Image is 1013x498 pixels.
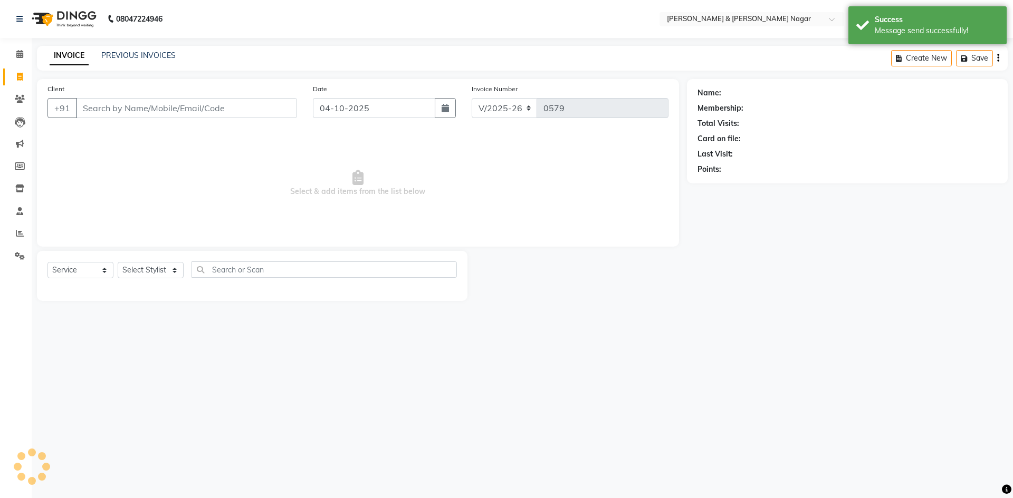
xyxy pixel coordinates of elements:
[875,14,999,25] div: Success
[313,84,327,94] label: Date
[76,98,297,118] input: Search by Name/Mobile/Email/Code
[697,149,733,160] div: Last Visit:
[47,84,64,94] label: Client
[697,133,741,144] div: Card on file:
[697,164,721,175] div: Points:
[47,131,668,236] span: Select & add items from the list below
[101,51,176,60] a: PREVIOUS INVOICES
[50,46,89,65] a: INVOICE
[697,118,739,129] div: Total Visits:
[192,261,457,278] input: Search or Scan
[27,4,99,34] img: logo
[875,25,999,36] div: Message send successfully!
[472,84,518,94] label: Invoice Number
[697,103,743,114] div: Membership:
[697,87,721,99] div: Name:
[116,4,163,34] b: 08047224946
[47,98,77,118] button: +91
